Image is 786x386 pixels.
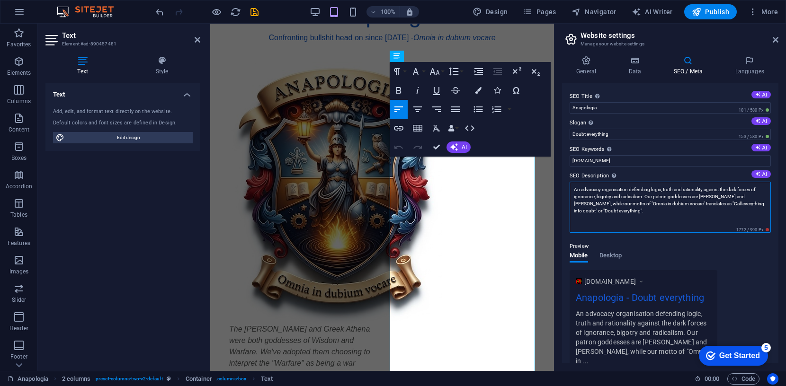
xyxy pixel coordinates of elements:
[470,62,488,81] button: Increase Indent
[409,81,427,100] button: Italic (⌘I)
[405,8,414,16] i: On resize automatically adjust zoom level to fit chosen device.
[390,62,408,81] button: Paragraph Format
[570,170,771,182] label: SEO Description
[737,133,771,140] span: 153 / 580 Px
[409,100,427,119] button: Align Center
[366,6,400,18] button: 100%
[632,7,673,17] span: AI Writer
[70,2,80,11] div: 5
[581,40,759,48] h3: Manage your website settings
[711,375,713,382] span: :
[154,7,165,18] i: Undo: Change description (Ctrl+Z)
[124,56,200,76] h4: Style
[447,81,464,100] button: Strikethrough
[62,373,273,385] nav: breadcrumb
[10,211,27,219] p: Tables
[28,10,69,19] div: Get Started
[428,138,446,157] button: Confirm (⌘+⏎)
[734,227,771,233] span: 1772 / 990 Px
[230,7,241,18] i: Reload page
[751,170,771,178] button: SEO Description
[469,4,512,19] div: Design (Ctrl+Alt+Y)
[154,6,165,18] button: undo
[572,7,616,17] span: Navigator
[767,373,778,385] button: Usercentrics
[62,373,90,385] span: Click to select. Double-click to edit
[599,250,622,263] span: Desktop
[409,119,427,138] button: Insert Table
[428,100,446,119] button: Align Right
[67,132,190,143] span: Edit design
[447,119,460,138] button: Data Bindings
[721,56,778,76] h4: Languages
[54,6,125,18] img: Editor Logo
[659,56,721,76] h4: SEO / Meta
[11,154,27,162] p: Boxes
[6,183,32,190] p: Accordion
[381,6,396,18] h6: 100%
[527,62,545,81] button: Subscript
[732,373,755,385] span: Code
[45,56,124,76] h4: Text
[489,62,507,81] button: Decrease Indent
[751,117,771,125] button: Slogan
[519,4,560,19] button: Pages
[523,7,556,17] span: Pages
[428,119,446,138] button: Clear Formatting
[751,91,771,98] button: SEO Title
[428,62,446,81] button: Font Size
[7,41,31,48] p: Favorites
[186,373,212,385] span: Click to select. Double-click to edit
[473,7,508,17] span: Design
[570,241,589,252] p: Preview
[507,81,525,100] button: Special Characters
[94,373,163,385] span: . preset-columns-two-v2-default
[390,119,408,138] button: Insert Link
[12,296,27,304] p: Slider
[230,6,241,18] button: reload
[705,373,719,385] span: 00 00
[8,373,48,385] a: Click to cancel selection. Double-click to open Pages
[211,6,222,18] button: Click here to leave preview mode and continue editing
[488,81,506,100] button: Icons
[570,144,771,155] label: SEO Keywords
[506,100,513,119] button: Ordered List
[576,278,582,284] img: skinnyalphayelloweyes.256-lSsKJuKVpcM1DAio0NfUmA-nJNA-hO1XLfxhMcdKQJSuA.png
[737,107,771,114] span: 101 / 580 Px
[447,100,464,119] button: Align Justify
[462,144,467,150] span: AI
[390,138,408,157] button: Undo (⌘Z)
[62,31,200,40] h2: Text
[8,5,77,25] div: Get Started 5 items remaining, 0% complete
[53,132,193,143] button: Edit design
[751,144,771,151] button: SEO Keywords
[570,117,771,129] label: Slogan
[488,100,506,119] button: Ordered List
[570,252,622,270] div: Preview
[570,129,771,140] input: Slogan...
[249,7,260,18] i: Save (Ctrl+S)
[628,4,677,19] button: AI Writer
[576,308,711,366] div: An advocacy organisation defending logic, truth and rationality against the dark forces of ignora...
[7,97,31,105] p: Columns
[692,7,729,17] span: Publish
[53,108,193,116] div: Add, edit, and format text directly on the website.
[261,373,273,385] span: Click to select. Double-click to edit
[62,40,181,48] h3: Element #ed-890457481
[428,81,446,100] button: Underline (⌘U)
[249,6,260,18] button: save
[562,56,614,76] h4: General
[684,4,737,19] button: Publish
[167,376,171,381] i: This element is a customizable preset
[584,277,636,286] span: [DOMAIN_NAME]
[469,81,487,100] button: Colors
[570,250,588,263] span: Mobile
[10,353,27,360] p: Footer
[7,69,31,77] p: Elements
[390,81,408,100] button: Bold (⌘B)
[614,56,659,76] h4: Data
[695,373,720,385] h6: Session time
[53,119,193,127] div: Default colors and font sizes are defined in Design.
[570,91,771,102] label: SEO Title
[581,31,778,40] h2: Website settings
